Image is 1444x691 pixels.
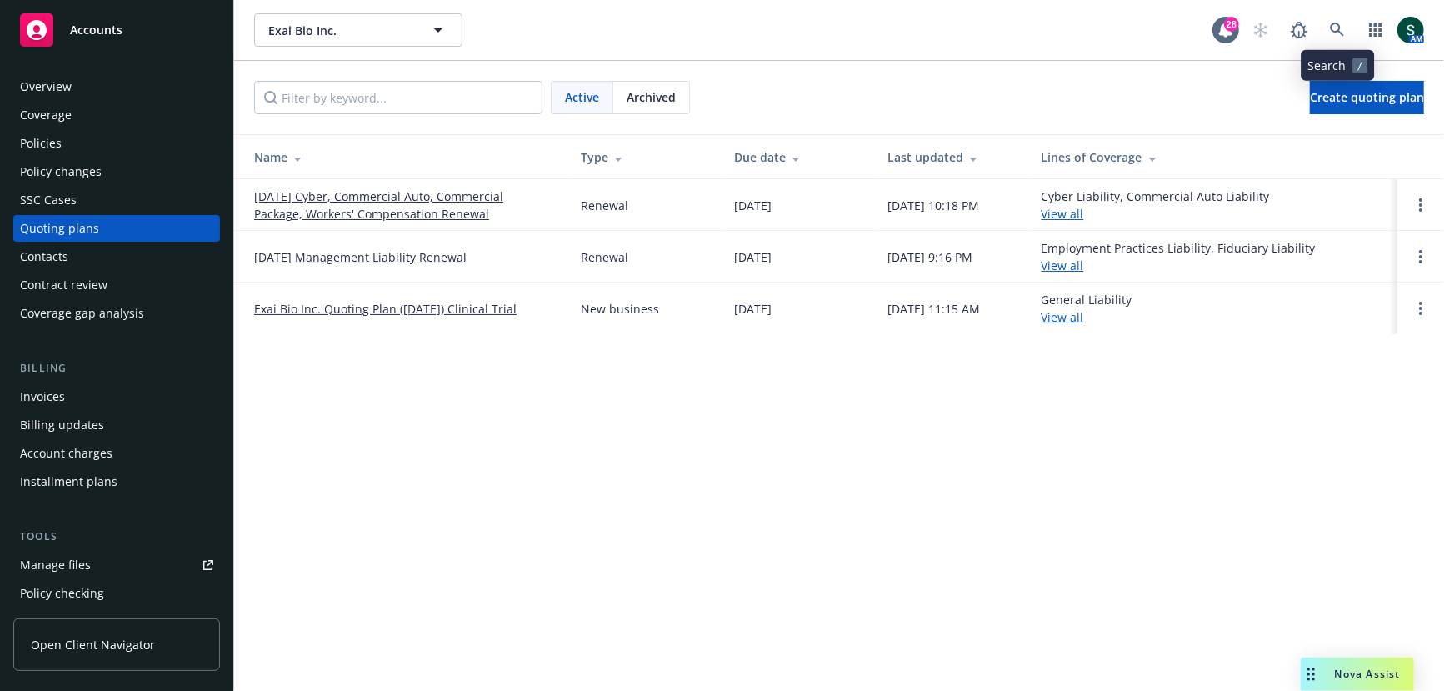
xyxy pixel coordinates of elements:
div: 28 [1224,17,1239,32]
div: Billing [13,360,220,377]
div: Manage files [20,552,91,578]
div: [DATE] 9:16 PM [887,248,972,266]
div: Coverage gap analysis [20,300,144,327]
div: Renewal [581,197,628,214]
div: Employment Practices Liability, Fiduciary Liability [1042,239,1316,274]
a: Open options [1411,298,1431,318]
div: Cyber Liability, Commercial Auto Liability [1042,188,1270,223]
a: Installment plans [13,468,220,495]
a: Search [1321,13,1354,47]
a: Coverage [13,102,220,128]
a: SSC Cases [13,187,220,213]
a: Invoices [13,383,220,410]
input: Filter by keyword... [254,81,542,114]
div: Lines of Coverage [1042,148,1384,166]
div: Invoices [20,383,65,410]
a: View all [1042,258,1084,273]
a: Account charges [13,440,220,467]
a: Policy checking [13,580,220,607]
div: Overview [20,73,72,100]
a: View all [1042,309,1084,325]
a: Billing updates [13,412,220,438]
span: Open Client Navigator [31,636,155,653]
a: Accounts [13,7,220,53]
div: Name [254,148,554,166]
a: Contract review [13,272,220,298]
span: Create quoting plan [1310,89,1424,105]
a: [DATE] Management Liability Renewal [254,248,467,266]
div: Policies [20,130,62,157]
div: Last updated [887,148,1014,166]
a: Switch app [1359,13,1392,47]
div: Contract review [20,272,107,298]
div: [DATE] [734,300,772,318]
div: Billing updates [20,412,104,438]
div: General Liability [1042,291,1132,326]
div: Policy checking [20,580,104,607]
div: Drag to move [1301,658,1322,691]
div: [DATE] 10:18 PM [887,197,979,214]
a: Policy changes [13,158,220,185]
div: Renewal [581,248,628,266]
span: Nova Assist [1335,667,1401,681]
div: [DATE] [734,197,772,214]
div: Account charges [20,440,112,467]
button: Exai Bio Inc. [254,13,462,47]
div: [DATE] 11:15 AM [887,300,980,318]
div: Installment plans [20,468,117,495]
img: photo [1397,17,1424,43]
a: Overview [13,73,220,100]
a: Contacts [13,243,220,270]
div: Contacts [20,243,68,270]
div: SSC Cases [20,187,77,213]
span: Exai Bio Inc. [268,22,412,39]
span: Archived [627,88,676,106]
div: Tools [13,528,220,545]
div: Type [581,148,707,166]
a: Start snowing [1244,13,1277,47]
a: Report a Bug [1282,13,1316,47]
div: Quoting plans [20,215,99,242]
button: Nova Assist [1301,658,1414,691]
a: View all [1042,206,1084,222]
div: Policy changes [20,158,102,185]
a: Exai Bio Inc. Quoting Plan ([DATE]) Clinical Trial [254,300,517,318]
a: Policies [13,130,220,157]
a: Coverage gap analysis [13,300,220,327]
a: Open options [1411,247,1431,267]
div: New business [581,300,659,318]
a: Open options [1411,195,1431,215]
div: Due date [734,148,861,166]
div: Coverage [20,102,72,128]
span: Accounts [70,23,122,37]
span: Active [565,88,599,106]
a: Manage files [13,552,220,578]
a: Quoting plans [13,215,220,242]
a: [DATE] Cyber, Commercial Auto, Commercial Package, Workers' Compensation Renewal [254,188,554,223]
div: [DATE] [734,248,772,266]
a: Create quoting plan [1310,81,1424,114]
